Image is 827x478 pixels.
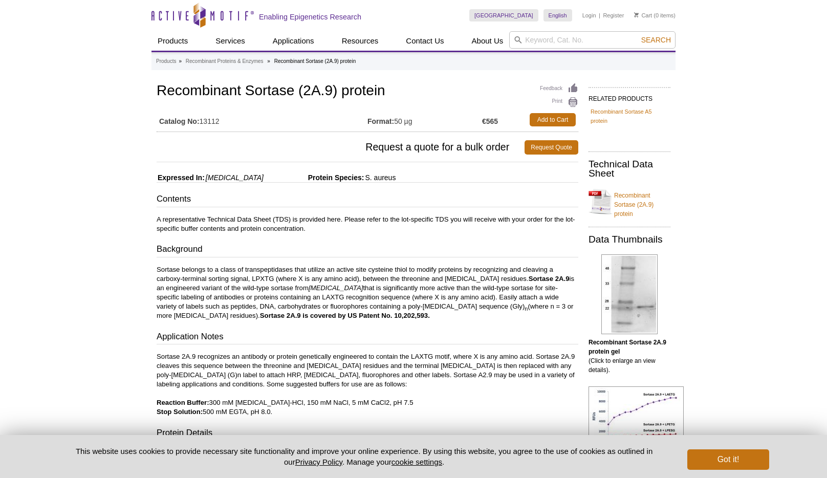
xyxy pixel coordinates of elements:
[267,58,270,64] li: »
[157,331,578,345] h3: Application Notes
[367,117,394,126] strong: Format:
[151,31,194,51] a: Products
[295,458,342,466] a: Privacy Policy
[179,58,182,64] li: »
[157,265,578,320] p: Sortase belongs to a class of transpeptidases that utilize an active site cysteine thiol to modif...
[206,173,264,182] i: [MEDICAL_DATA]
[589,235,670,244] h2: Data Thumbnails
[209,31,251,51] a: Services
[260,312,430,319] strong: Sortase 2A.9 is covered by US Patent No. 10,202,593.
[391,458,442,466] button: cookie settings
[589,386,684,458] img: Recombinant Sortase (2A.9) protein specificity for LAETG sequence.
[641,36,671,44] span: Search
[543,9,572,21] a: English
[159,117,200,126] strong: Catalog No:
[157,111,367,129] td: 13112
[156,57,176,66] a: Products
[186,57,264,66] a: Recombinant Proteins & Enzymes
[591,107,668,125] a: Recombinant Sortase A5 protein
[634,12,639,17] img: Your Cart
[509,31,676,49] input: Keyword, Cat. No.
[601,254,658,334] img: Recombinant Sortase 2A.9 protein gel.
[634,9,676,21] li: (0 items)
[309,284,363,292] i: [MEDICAL_DATA]
[157,427,578,441] h3: Protein Details
[603,12,624,19] a: Register
[589,338,670,375] p: (Click to enlarge an view details).
[157,83,578,100] h1: Recombinant Sortase (2A.9) protein
[364,173,396,182] span: S. aureus
[482,117,498,126] strong: €565
[157,173,205,182] span: Expressed In:
[157,215,578,233] p: A representative Technical Data Sheet (TDS) is provided here. Please refer to the lot-specific TD...
[469,9,538,21] a: [GEOGRAPHIC_DATA]
[466,31,510,51] a: About Us
[540,97,578,108] a: Print
[525,140,578,155] a: Request Quote
[367,111,482,129] td: 50 µg
[336,31,385,51] a: Resources
[157,399,209,406] b: Reaction Buffer:
[157,408,203,416] b: Stop Solution:
[525,306,528,312] sub: n
[599,9,600,21] li: |
[400,31,450,51] a: Contact Us
[157,352,578,417] p: Sortase 2A.9 recognizes an antibody or protein genetically engineered to contain the LAXTG motif,...
[589,339,666,355] b: Recombinant Sortase 2A.9 protein gel
[589,87,670,105] h2: RELATED PRODUCTS
[638,35,674,45] button: Search
[530,113,576,126] a: Add to Cart
[157,193,578,207] h3: Contents
[540,83,578,94] a: Feedback
[589,160,670,178] h2: Technical Data Sheet
[157,140,525,155] span: Request a quote for a bulk order
[589,185,670,219] a: Recombinant Sortase (2A.9) protein
[266,173,364,182] span: Protein Species:
[529,275,570,283] strong: Sortase 2A.9
[259,12,361,21] h2: Enabling Epigenetics Research
[157,243,578,257] h3: Background
[634,12,652,19] a: Cart
[687,449,769,470] button: Got it!
[267,31,320,51] a: Applications
[58,446,670,467] p: This website uses cookies to provide necessary site functionality and improve your online experie...
[582,12,596,19] a: Login
[274,58,356,64] li: Recombinant Sortase (2A.9) protein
